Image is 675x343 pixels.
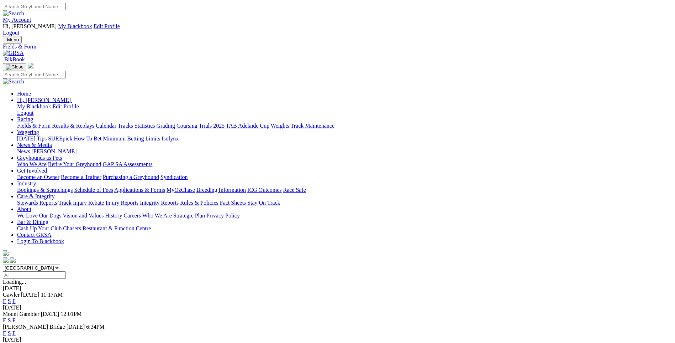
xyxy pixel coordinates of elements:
a: [DATE] Tips [17,135,47,142]
a: Strategic Plan [173,213,205,219]
div: Greyhounds as Pets [17,161,672,168]
div: [DATE] [3,304,672,311]
span: Menu [7,37,19,42]
a: News [17,148,30,154]
span: Gawler [3,292,20,298]
a: Become a Trainer [61,174,101,180]
a: Results & Replays [52,123,94,129]
a: Industry [17,180,36,186]
div: About [17,213,672,219]
a: Greyhounds as Pets [17,155,62,161]
span: 12:01PM [60,311,82,317]
a: Grading [157,123,175,129]
a: Care & Integrity [17,193,55,199]
img: Search [3,10,24,17]
a: Injury Reports [105,200,138,206]
input: Search [3,3,66,10]
a: S [8,317,11,323]
a: [PERSON_NAME] [31,148,77,154]
div: [DATE] [3,285,672,292]
a: E [3,298,6,304]
a: Stay On Track [247,200,280,206]
a: Isolynx [162,135,179,142]
a: MyOzChase [167,187,195,193]
img: logo-grsa-white.png [3,250,9,256]
img: GRSA [3,50,24,56]
a: Privacy Policy [206,213,240,219]
a: Minimum Betting Limits [103,135,160,142]
a: Fields & Form [17,123,51,129]
button: Toggle navigation [3,63,26,71]
a: Weights [271,123,289,129]
a: Racing [17,116,33,122]
a: We Love Our Dogs [17,213,61,219]
a: Hi, [PERSON_NAME] [17,97,72,103]
a: S [8,298,11,304]
span: Hi, [PERSON_NAME] [17,97,71,103]
span: [DATE] [41,311,59,317]
a: S [8,330,11,336]
div: Fields & Form [3,43,672,50]
a: Retire Your Greyhound [48,161,101,167]
span: Hi, [PERSON_NAME] [3,23,57,29]
a: Wagering [17,129,39,135]
a: Fact Sheets [220,200,246,206]
a: My Blackbook [58,23,92,29]
a: Schedule of Fees [74,187,113,193]
a: Track Injury Rebate [58,200,104,206]
a: ICG Outcomes [247,187,281,193]
a: Home [17,91,31,97]
a: Vision and Values [63,213,104,219]
a: Chasers Restaurant & Function Centre [63,225,151,231]
a: Edit Profile [94,23,120,29]
span: [DATE] [21,292,39,298]
a: Purchasing a Greyhound [103,174,159,180]
a: My Blackbook [17,103,51,109]
a: Stewards Reports [17,200,57,206]
img: facebook.svg [3,257,9,263]
a: Who We Are [142,213,172,219]
a: 2025 TAB Adelaide Cup [213,123,269,129]
a: Breeding Information [196,187,246,193]
div: Get Involved [17,174,672,180]
a: Bookings & Scratchings [17,187,73,193]
a: Contact GRSA [17,232,51,238]
input: Select date [3,271,66,279]
div: My Account [3,23,672,36]
a: Track Maintenance [291,123,334,129]
span: Loading... [3,279,26,285]
a: Login To Blackbook [17,238,64,244]
a: Applications & Forms [114,187,165,193]
img: Close [6,64,23,70]
a: Coursing [176,123,197,129]
a: Get Involved [17,168,47,174]
a: History [105,213,122,219]
a: Become an Owner [17,174,59,180]
a: Statistics [135,123,155,129]
span: [PERSON_NAME] Bridge [3,324,65,330]
a: Logout [3,30,19,36]
span: 6:34PM [86,324,105,330]
div: [DATE] [3,337,672,343]
a: Bar & Dining [17,219,48,225]
img: twitter.svg [10,257,16,263]
a: F [12,330,16,336]
a: BlkBook [3,56,25,62]
div: News & Media [17,148,672,155]
div: Wagering [17,135,672,142]
span: Mount Gambier [3,311,39,317]
span: [DATE] [67,324,85,330]
a: Edit Profile [53,103,79,109]
a: E [3,317,6,323]
div: Bar & Dining [17,225,672,232]
a: How To Bet [74,135,102,142]
div: Racing [17,123,672,129]
a: Logout [17,110,33,116]
a: Syndication [160,174,188,180]
div: Industry [17,187,672,193]
a: SUREpick [48,135,72,142]
a: News & Media [17,142,52,148]
a: E [3,330,6,336]
a: F [12,317,16,323]
img: Search [3,78,24,85]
